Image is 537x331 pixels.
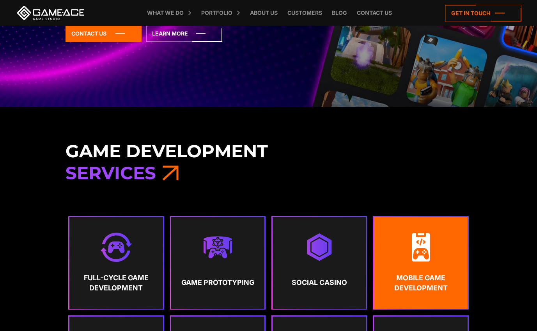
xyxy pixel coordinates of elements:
strong: Social Casino [280,273,359,292]
img: Metaverse game development [203,233,232,262]
strong: Mobile Game Development [381,273,461,294]
a: Game Prototyping [171,217,264,308]
a: Get in touch [445,5,521,21]
h3: Game Development [66,140,472,184]
span: Services [66,162,156,183]
a: Learn More [146,25,222,42]
strong: Full-Cycle Game Development [77,273,156,294]
img: Mobile game development [406,233,436,262]
a: Mobile Game Development [374,217,468,308]
img: Full cycle game development [101,233,131,262]
img: Social casino game development [305,233,334,262]
a: Contact Us [66,25,142,42]
a: Social Casino [273,217,366,308]
strong: Game Prototyping [178,273,257,292]
a: Full-Cycle Game Development [69,217,163,308]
